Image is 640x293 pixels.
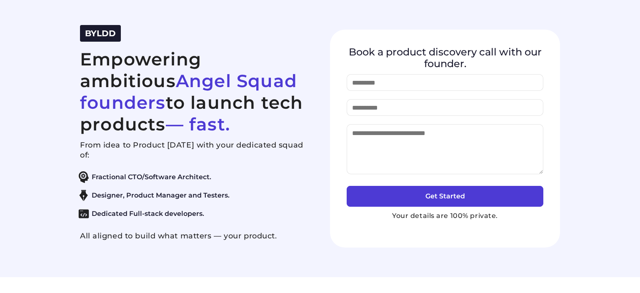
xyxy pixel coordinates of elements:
[347,46,543,69] h4: Book a product discovery call with our founder.
[85,28,116,38] span: BYLDD
[347,211,543,221] p: Your details are 100% private.
[85,30,116,38] a: BYLDD
[80,70,297,113] span: Angel Squad founders
[80,48,310,135] h2: Empowering ambitious to launch tech products
[76,208,306,220] li: Dedicated Full-stack developers.
[76,171,306,183] li: Fractional CTO/Software Architect.
[76,190,306,201] li: Designer, Product Manager and Testers.
[80,140,310,160] p: From idea to Product [DATE] with your dedicated squad of:
[80,231,310,241] p: All aligned to build what matters — your product.
[166,113,230,135] span: — fast.
[347,186,543,207] button: Get Started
